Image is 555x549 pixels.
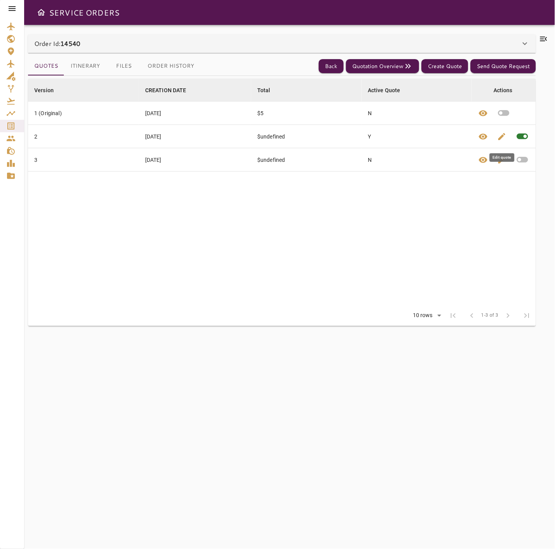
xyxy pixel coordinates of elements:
[257,86,281,95] span: Total
[64,57,106,75] button: Itinerary
[474,125,492,148] button: View quote details
[511,125,534,148] span: This quote is already active
[368,86,400,95] div: Active Quote
[34,39,80,48] p: Order Id:
[319,59,344,74] button: Back
[257,86,270,95] div: Total
[139,125,251,148] td: [DATE]
[251,125,362,148] td: $undefined
[362,125,472,148] td: Y
[34,86,54,95] div: Version
[471,59,536,74] button: Send Quote Request
[34,86,64,95] span: Version
[444,306,463,325] span: First Page
[28,148,139,172] td: 3
[474,102,492,125] button: View quote details
[28,102,139,125] td: 1 (Original)
[251,148,362,172] td: $undefined
[346,59,419,74] button: Quotation Overview
[511,148,534,171] button: Set quote as active quote
[478,155,488,165] span: visibility
[474,148,492,171] button: View quote details
[411,312,435,319] div: 10 rows
[28,34,536,53] div: Order Id:14540
[422,59,468,74] button: Create Quote
[362,102,472,125] td: N
[145,86,197,95] span: CREATION DATE
[139,148,251,172] td: [DATE]
[368,86,411,95] span: Active Quote
[60,39,80,48] b: 14540
[28,57,64,75] button: Quotes
[145,86,186,95] div: CREATION DATE
[481,312,499,319] span: 1-3 of 3
[492,148,511,171] button: Edit quote
[492,102,515,125] button: Set quote as active quote
[28,57,200,75] div: basic tabs example
[517,306,536,325] span: Last Page
[497,132,506,141] span: edit
[499,306,517,325] span: Next Page
[49,6,119,19] h6: SERVICE ORDERS
[251,102,362,125] td: $5
[463,306,481,325] span: Previous Page
[106,57,141,75] button: Files
[141,57,200,75] button: Order History
[139,102,251,125] td: [DATE]
[497,155,506,165] span: edit
[478,109,488,118] span: visibility
[28,125,139,148] td: 2
[33,5,49,20] button: Open drawer
[408,310,444,321] div: 10 rows
[362,148,472,172] td: N
[478,132,488,141] span: visibility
